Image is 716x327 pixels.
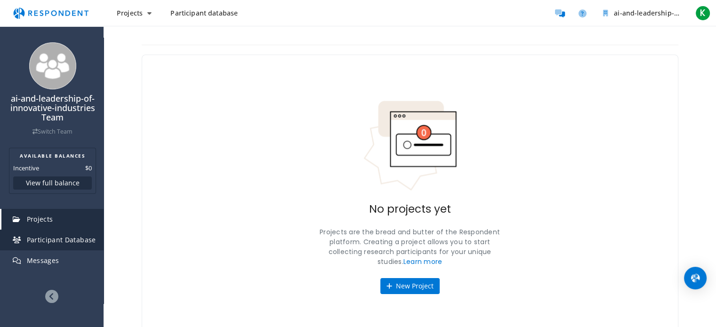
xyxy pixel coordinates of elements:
[316,227,504,267] p: Projects are the bread and butter of the Respondent platform. Creating a project allows you to st...
[380,278,440,294] button: New Project
[27,235,96,244] span: Participant Database
[13,176,92,190] button: View full balance
[695,6,710,21] span: K
[403,257,442,266] a: Learn more
[595,5,690,22] button: ai-and-leadership-of-innovative-industries Team
[163,5,245,22] a: Participant database
[550,4,569,23] a: Message participants
[13,152,92,160] h2: AVAILABLE BALANCES
[85,163,92,173] dd: $0
[27,215,53,223] span: Projects
[6,94,99,122] h4: ai-and-leadership-of-innovative-industries Team
[13,163,39,173] dt: Incentive
[32,128,72,136] a: Switch Team
[109,5,159,22] button: Projects
[363,100,457,191] img: No projects indicator
[170,8,238,17] span: Participant database
[27,256,59,265] span: Messages
[117,8,143,17] span: Projects
[573,4,592,23] a: Help and support
[693,5,712,22] button: K
[8,4,94,22] img: respondent-logo.png
[684,267,707,289] div: Open Intercom Messenger
[9,148,96,194] section: Balance summary
[29,42,76,89] img: team_avatar_256.png
[369,203,451,216] h2: No projects yet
